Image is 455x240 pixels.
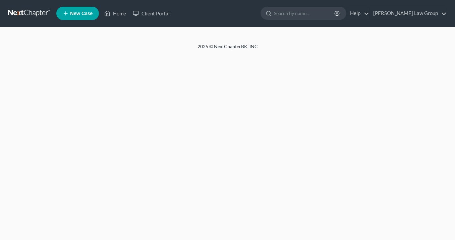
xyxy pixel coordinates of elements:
[347,7,369,19] a: Help
[101,7,129,19] a: Home
[37,43,419,55] div: 2025 © NextChapterBK, INC
[70,11,93,16] span: New Case
[129,7,173,19] a: Client Portal
[370,7,447,19] a: [PERSON_NAME] Law Group
[274,7,335,19] input: Search by name...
